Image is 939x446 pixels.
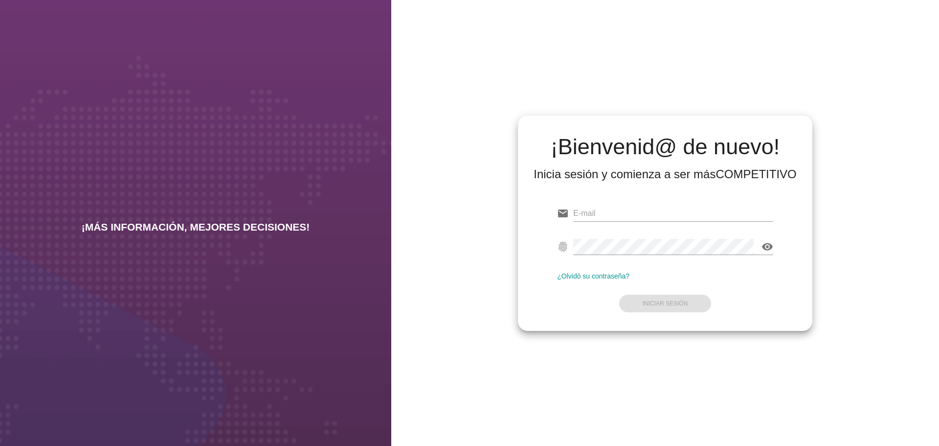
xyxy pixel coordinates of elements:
[715,167,796,181] strong: COMPETITIVO
[557,272,629,280] a: ¿Olvidó su contraseña?
[534,166,797,182] div: Inicia sesión y comienza a ser más
[557,208,569,219] i: email
[573,206,773,221] input: E-mail
[82,221,310,233] h2: ¡MÁS INFORMACIÓN, MEJORES DECISIONES!
[557,241,569,253] i: fingerprint
[761,241,773,253] i: visibility
[534,135,797,159] h2: ¡Bienvenid@ de nuevo!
